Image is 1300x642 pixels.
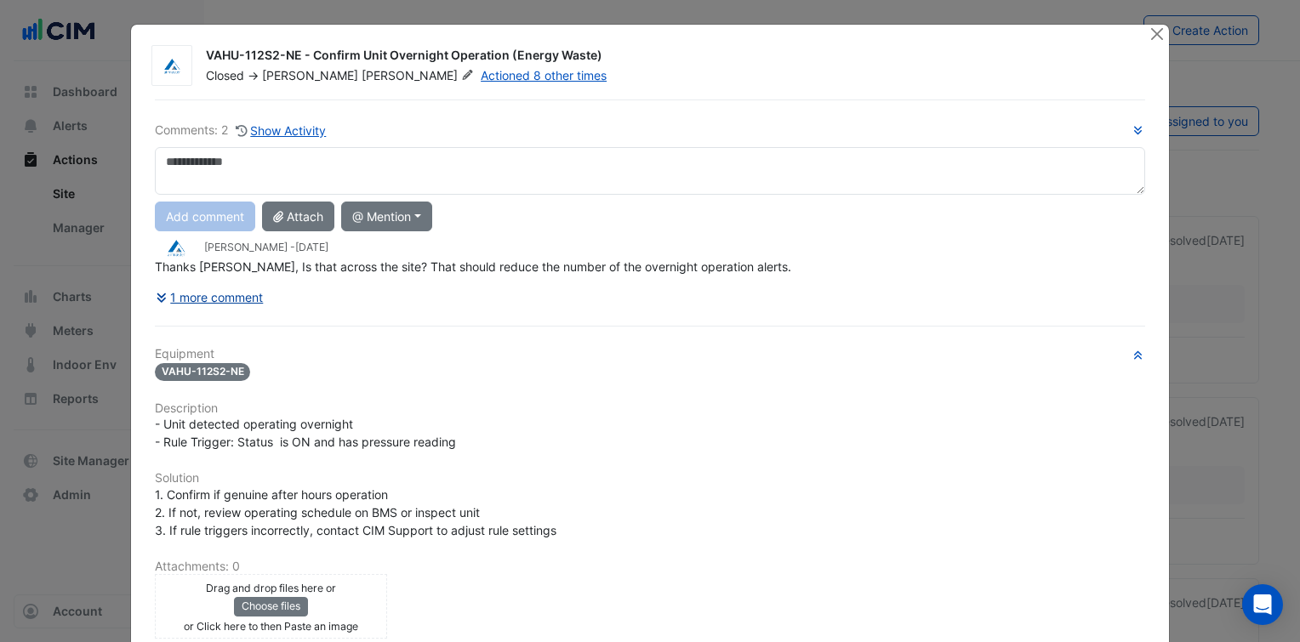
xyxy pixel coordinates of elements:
[341,202,432,231] button: @ Mention
[155,487,556,537] span: 1. Confirm if genuine after hours operation 2. If not, review operating schedule on BMS or inspec...
[155,121,328,140] div: Comments: 2
[152,58,191,75] img: Airmaster Australia
[262,68,358,82] span: [PERSON_NAME]
[262,202,334,231] button: Attach
[206,582,336,594] small: Drag and drop files here or
[155,471,1145,486] h6: Solution
[295,241,328,253] span: 2025-05-14 12:04:22
[155,417,456,449] span: - Unit detected operating overnight - Rule Trigger: Status is ON and has pressure reading
[155,239,197,258] img: Airmaster Australia
[362,67,477,84] span: [PERSON_NAME]
[155,259,791,274] span: Thanks [PERSON_NAME], Is that across the site? That should reduce the number of the overnight ope...
[206,68,244,82] span: Closed
[235,121,328,140] button: Show Activity
[155,560,1145,574] h6: Attachments: 0
[234,597,308,616] button: Choose files
[184,620,358,633] small: or Click here to then Paste an image
[204,240,328,255] small: [PERSON_NAME] -
[1148,25,1166,43] button: Close
[1242,584,1283,625] div: Open Intercom Messenger
[206,47,1128,67] div: VAHU-112S2-NE - Confirm Unit Overnight Operation (Energy Waste)
[155,282,265,312] button: 1 more comment
[155,363,251,381] span: VAHU-112S2-NE
[481,68,607,82] a: Actioned 8 other times
[248,68,259,82] span: ->
[155,347,1145,361] h6: Equipment
[155,401,1145,416] h6: Description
